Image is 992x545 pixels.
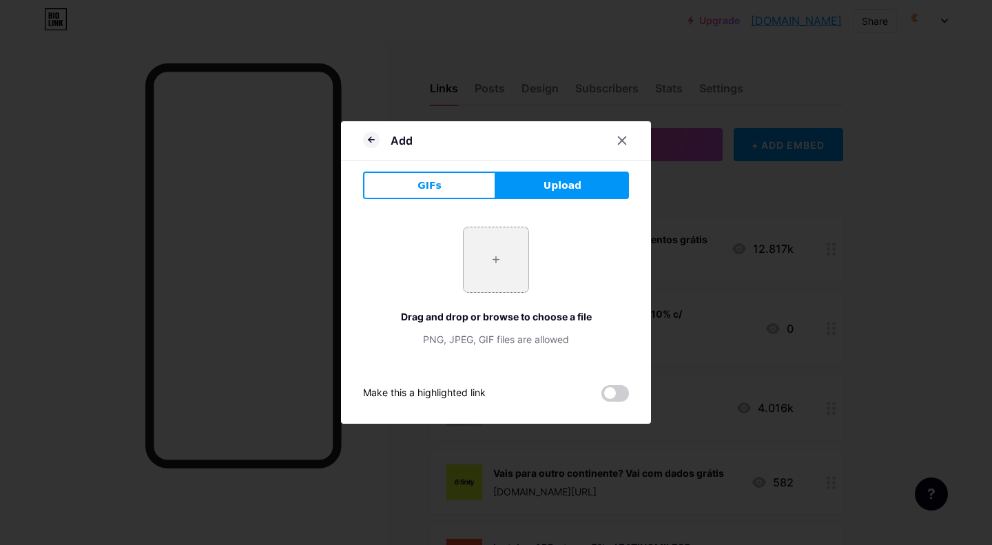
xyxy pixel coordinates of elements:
[363,172,496,199] button: GIFs
[363,332,629,347] div: PNG, JPEG, GIF files are allowed
[363,309,629,324] div: Drag and drop or browse to choose a file
[391,132,413,149] div: Add
[496,172,629,199] button: Upload
[363,385,486,402] div: Make this a highlighted link
[417,178,442,193] span: GIFs
[544,178,581,193] span: Upload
